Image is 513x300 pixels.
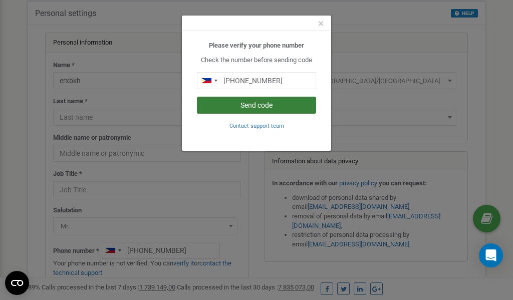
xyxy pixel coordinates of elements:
div: Telephone country code [197,73,220,89]
button: Open CMP widget [5,271,29,295]
a: Contact support team [229,122,284,129]
small: Contact support team [229,123,284,129]
button: Send code [197,97,316,114]
input: 0905 123 4567 [197,72,316,89]
b: Please verify your phone number [209,42,304,49]
button: Close [318,19,324,29]
span: × [318,18,324,30]
p: Check the number before sending code [197,56,316,65]
div: Open Intercom Messenger [479,243,503,267]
